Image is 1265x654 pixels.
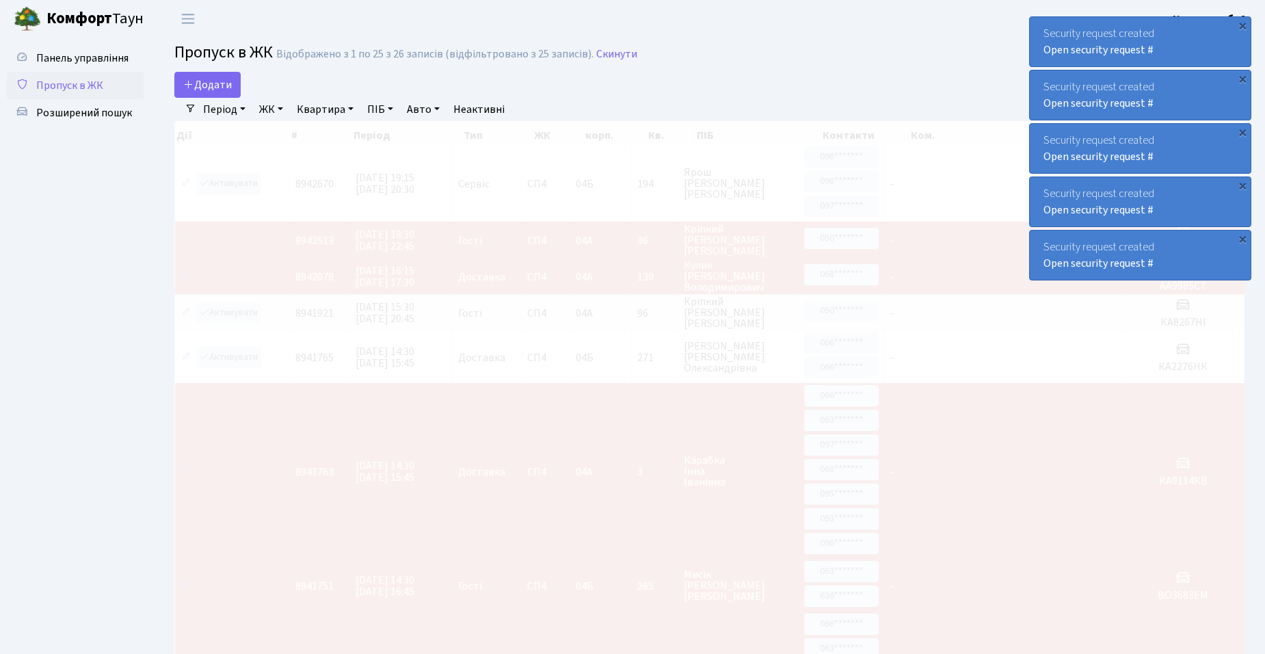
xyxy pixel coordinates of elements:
[1030,70,1251,120] div: Security request created
[1030,124,1251,173] div: Security request created
[1030,177,1251,226] div: Security request created
[7,72,144,99] a: Пропуск в ЖК
[596,48,637,61] a: Скинути
[7,44,144,72] a: Панель управління
[1236,179,1249,192] div: ×
[401,98,445,121] a: Авто
[171,8,205,30] button: Переключити навігацію
[1236,18,1249,32] div: ×
[448,98,510,121] a: Неактивні
[36,51,129,66] span: Панель управління
[1043,42,1154,57] a: Open security request #
[1236,125,1249,139] div: ×
[36,105,132,120] span: Розширений пошук
[1043,149,1154,164] a: Open security request #
[174,72,241,98] a: Додати
[1043,202,1154,218] a: Open security request #
[46,8,144,31] span: Таун
[1030,231,1251,280] div: Security request created
[291,98,359,121] a: Квартира
[1173,12,1249,27] b: Консьєрж б. 4.
[7,99,144,127] a: Розширений пошук
[1030,17,1251,66] div: Security request created
[174,40,273,64] span: Пропуск в ЖК
[276,48,594,61] div: Відображено з 1 по 25 з 26 записів (відфільтровано з 25 записів).
[1236,72,1249,86] div: ×
[46,8,112,29] b: Комфорт
[1236,232,1249,246] div: ×
[254,98,289,121] a: ЖК
[198,98,251,121] a: Період
[14,5,41,33] img: logo.png
[1043,96,1154,111] a: Open security request #
[36,78,103,93] span: Пропуск в ЖК
[1173,11,1249,27] a: Консьєрж б. 4.
[362,98,399,121] a: ПІБ
[183,77,232,92] span: Додати
[1043,256,1154,271] a: Open security request #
